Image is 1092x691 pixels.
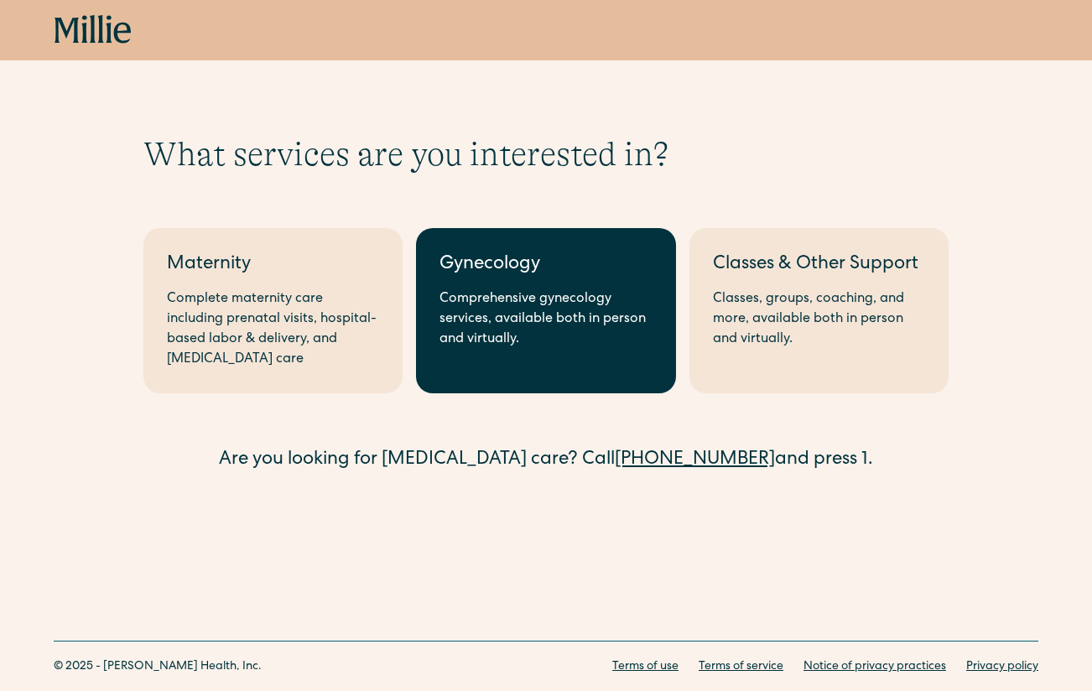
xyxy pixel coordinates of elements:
div: Are you looking for [MEDICAL_DATA] care? Call and press 1. [143,447,949,475]
a: [PHONE_NUMBER] [615,451,775,470]
div: © 2025 - [PERSON_NAME] Health, Inc. [54,658,262,676]
a: MaternityComplete maternity care including prenatal visits, hospital-based labor & delivery, and ... [143,228,403,393]
div: Gynecology [439,252,652,279]
div: Comprehensive gynecology services, available both in person and virtually. [439,289,652,350]
div: Classes & Other Support [713,252,925,279]
div: Maternity [167,252,379,279]
a: Terms of use [612,658,679,676]
a: Terms of service [699,658,783,676]
a: Notice of privacy practices [803,658,946,676]
a: Privacy policy [966,658,1038,676]
div: Complete maternity care including prenatal visits, hospital-based labor & delivery, and [MEDICAL_... [167,289,379,370]
a: GynecologyComprehensive gynecology services, available both in person and virtually. [416,228,675,393]
h1: What services are you interested in? [143,134,949,174]
a: Classes & Other SupportClasses, groups, coaching, and more, available both in person and virtually. [689,228,949,393]
div: Classes, groups, coaching, and more, available both in person and virtually. [713,289,925,350]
